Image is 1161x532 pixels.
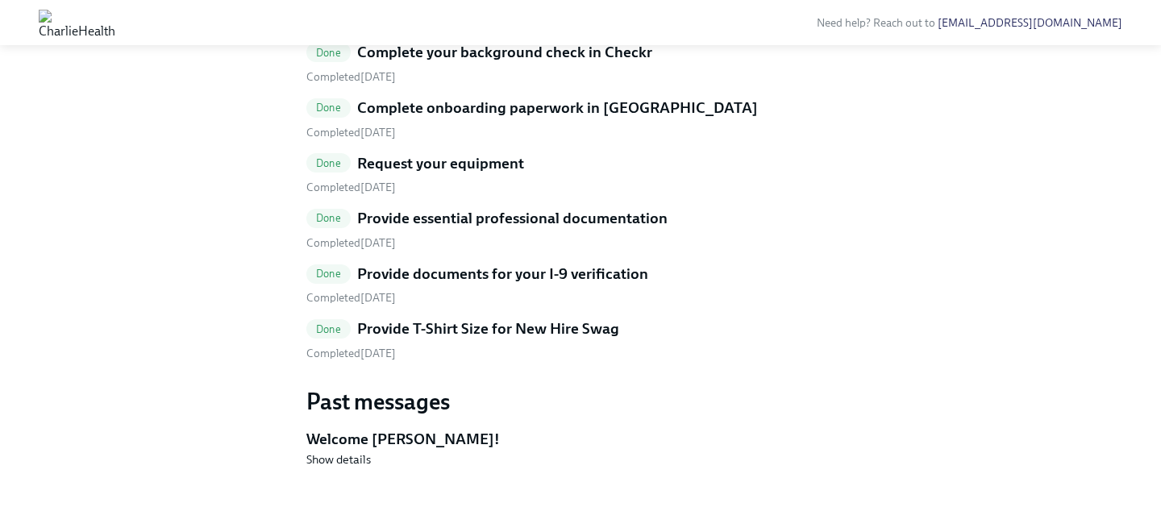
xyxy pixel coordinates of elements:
[306,157,351,169] span: Done
[938,16,1122,30] a: [EMAIL_ADDRESS][DOMAIN_NAME]
[306,98,855,140] a: DoneComplete onboarding paperwork in [GEOGRAPHIC_DATA] Completed[DATE]
[306,323,351,335] span: Done
[306,42,855,85] a: DoneComplete your background check in Checkr Completed[DATE]
[357,153,524,174] h5: Request your equipment
[306,102,351,114] span: Done
[306,387,855,416] h3: Past messages
[306,126,396,139] span: Tuesday, August 5th 2025, 12:49 pm
[306,70,396,84] span: Tuesday, July 29th 2025, 2:25 pm
[306,291,396,305] span: Thursday, July 31st 2025, 10:24 am
[306,212,351,224] span: Done
[306,236,396,250] span: Thursday, July 31st 2025, 10:34 am
[306,451,371,468] button: Show details
[357,264,648,285] h5: Provide documents for your I-9 verification
[39,10,115,35] img: CharlieHealth
[357,208,668,229] h5: Provide essential professional documentation
[306,208,855,251] a: DoneProvide essential professional documentation Completed[DATE]
[306,47,351,59] span: Done
[306,264,855,306] a: DoneProvide documents for your I-9 verification Completed[DATE]
[306,347,396,360] span: Wednesday, July 30th 2025, 10:01 am
[357,318,619,339] h5: Provide T-Shirt Size for New Hire Swag
[817,16,1122,30] span: Need help? Reach out to
[306,318,855,361] a: DoneProvide T-Shirt Size for New Hire Swag Completed[DATE]
[306,181,396,194] span: Tuesday, July 29th 2025, 2:26 pm
[306,268,351,280] span: Done
[357,42,652,63] h5: Complete your background check in Checkr
[306,153,855,196] a: DoneRequest your equipment Completed[DATE]
[357,98,758,118] h5: Complete onboarding paperwork in [GEOGRAPHIC_DATA]
[306,429,855,450] h5: Welcome [PERSON_NAME]!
